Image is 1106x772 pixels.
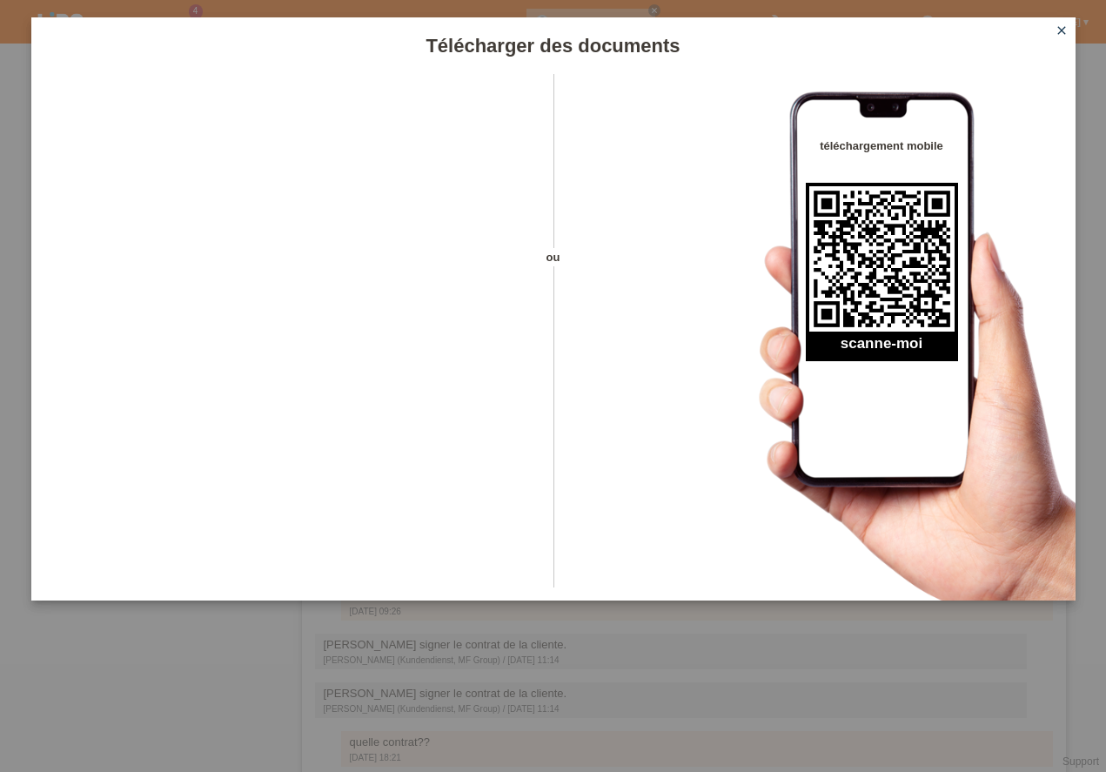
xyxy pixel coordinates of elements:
h2: scanne-moi [806,335,958,361]
h4: téléchargement mobile [806,139,958,152]
iframe: Upload [57,117,523,553]
span: ou [523,248,584,266]
h1: Télécharger des documents [31,35,1076,57]
a: close [1050,22,1073,42]
i: close [1055,23,1069,37]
